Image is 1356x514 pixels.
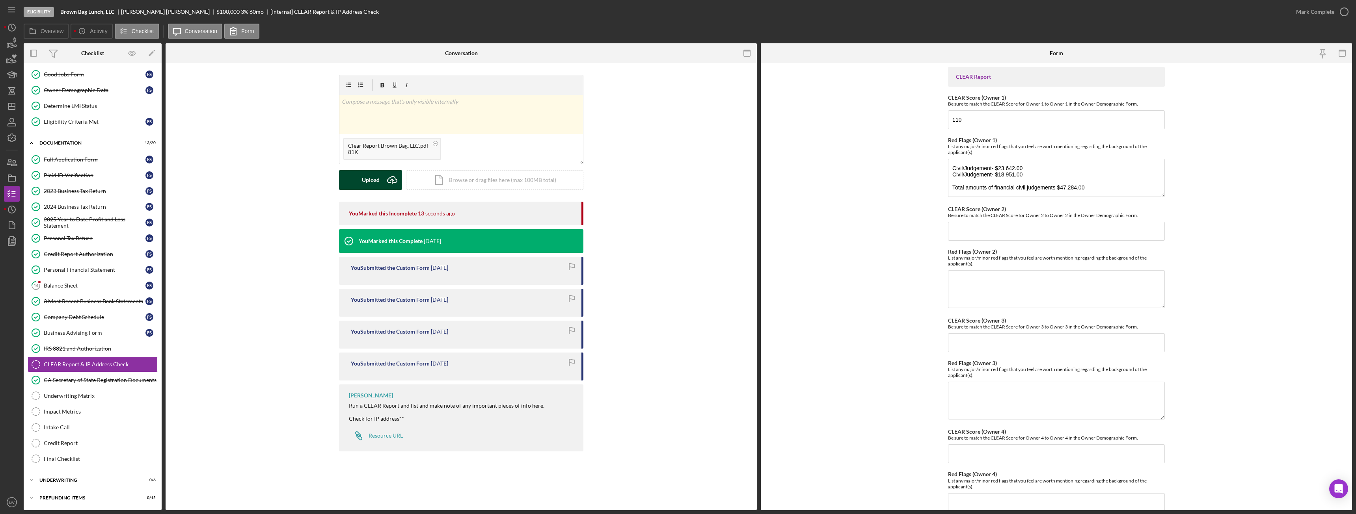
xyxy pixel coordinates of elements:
a: Resource URL [349,428,403,443]
div: Form [1050,50,1063,56]
a: Personal Tax ReturnFS [28,230,158,246]
a: Underwriting Matrix [28,388,158,404]
time: 2025-09-23 19:45 [431,265,448,271]
label: Red Flags (Owner 2) [948,248,997,255]
div: You Submitted the Custom Form [351,297,430,303]
div: Personal Tax Return [44,235,145,241]
a: Personal Financial StatementFS [28,262,158,278]
button: Activity [71,24,112,39]
div: 13 / 20 [142,141,156,145]
label: Activity [90,28,107,34]
time: 2025-09-22 19:40 [431,328,448,335]
text: LW [9,500,15,505]
div: 3 Most Recent Business Bank Statements [44,298,145,304]
a: Final Checklist [28,451,158,467]
div: Balance Sheet [44,282,145,289]
div: List any major/minor red flags that you feel are worth mentioning regarding the background of the... [948,478,1165,490]
div: Credit Report Authorization [44,251,145,257]
div: You Submitted the Custom Form [351,265,430,271]
label: CLEAR Score (Owner 1) [948,94,1006,101]
div: Company Debt Schedule [44,314,145,320]
div: Personal Financial Statement [44,267,145,273]
div: Owner Demographic Data [44,87,145,93]
button: Overview [24,24,69,39]
div: F S [145,187,153,195]
div: CA Secretary of State Registration Documents [44,377,157,383]
div: [PERSON_NAME] [349,392,393,399]
div: Clear Report Brown Bag, LLC.pdf [348,143,428,149]
div: Impact Metrics [44,408,157,415]
div: Checklist [81,50,104,56]
div: Final Checklist [44,456,157,462]
div: Plaid ID Verification [44,172,145,178]
label: Red Flags (Owner 1) [948,137,997,143]
div: F S [145,219,153,226]
time: 2025-10-13 17:45 [418,210,455,217]
a: IRS 8821 and Authorization [28,341,158,356]
label: Form [241,28,254,34]
div: F S [145,171,153,179]
div: List any major/minor red flags that you feel are worth mentioning regarding the background of the... [948,255,1165,267]
div: F S [145,282,153,289]
div: Eligibility Criteria Met [44,119,145,125]
b: Brown Bag Lunch, LLC [60,9,114,15]
button: Upload [339,170,402,190]
div: Be sure to match the CLEAR Score for Owner 2 to Owner 2 in the Owner Demographic Form. [948,212,1165,218]
div: 60 mo [250,9,264,15]
label: CLEAR Score (Owner 2) [948,206,1006,212]
div: F S [145,118,153,126]
a: 2025 Year to Date Profit and Loss StatementFS [28,215,158,230]
div: Be sure to match the CLEAR Score for Owner 1 to Owner 1 in the Owner Demographic Form. [948,101,1165,107]
div: You Marked this Incomplete [349,210,417,217]
div: F S [145,297,153,305]
div: CLEAR Report & IP Address Check [44,361,157,367]
div: Be sure to match the CLEAR Score for Owner 3 to Owner 3 in the Owner Demographic Form. [948,324,1165,330]
div: Open Intercom Messenger [1329,479,1348,498]
div: Upload [362,170,380,190]
button: Form [224,24,259,39]
div: [Internal] CLEAR Report & IP Address Check [270,9,379,15]
div: 2024 Business Tax Return [44,204,145,210]
a: 2023 Business Tax ReturnFS [28,183,158,199]
label: Red Flags (Owner 4) [948,471,997,477]
a: Impact Metrics [28,404,158,419]
div: List any major/minor red flags that you feel are worth mentioning regarding the background of the... [948,366,1165,378]
div: Resource URL [369,432,403,439]
div: F S [145,329,153,337]
div: CLEAR Report [956,74,1157,80]
a: Owner Demographic DataFS [28,82,158,98]
div: Run a CLEAR Report and list and make note of any important pieces of info here. Check for IP addr... [349,403,544,421]
a: Plaid ID VerificationFS [28,167,158,183]
span: $100,000 [216,8,240,15]
div: Underwriting [39,478,136,482]
div: Underwriting Matrix [44,393,157,399]
div: F S [145,250,153,258]
a: 2024 Business Tax ReturnFS [28,199,158,215]
div: You Submitted the Custom Form [351,360,430,367]
div: Documentation [39,141,136,145]
time: 2025-10-03 01:17 [424,238,441,244]
button: Checklist [115,24,159,39]
button: Mark Complete [1288,4,1352,20]
label: CLEAR Score (Owner 3) [948,317,1006,324]
tspan: 14 [34,283,39,288]
div: F S [145,156,153,163]
a: CLEAR Report & IP Address Check [28,356,158,372]
div: Intake Call [44,424,157,430]
div: 3 % [241,9,248,15]
div: 0 / 6 [142,478,156,482]
a: Credit Report AuthorizationFS [28,246,158,262]
a: 3 Most Recent Business Bank StatementsFS [28,293,158,309]
div: List any major/minor red flags that you feel are worth mentioning regarding the background of the... [948,143,1165,155]
label: Conversation [185,28,218,34]
textarea: Civil/Judgement- $23,642.00 Civil/Judgement- $18,951.00 Total amounts of financial civil judgemen... [948,159,1165,197]
div: Be sure to match the CLEAR Score for Owner 4 to Owner 4 in the Owner Demographic Form. [948,435,1165,441]
div: Mark Complete [1296,4,1334,20]
label: CLEAR Score (Owner 4) [948,428,1006,435]
a: Business Advising FormFS [28,325,158,341]
a: Company Debt ScheduleFS [28,309,158,325]
div: Full Application Form [44,156,145,163]
div: F S [145,71,153,78]
label: Overview [41,28,63,34]
div: Eligibility [24,7,54,17]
